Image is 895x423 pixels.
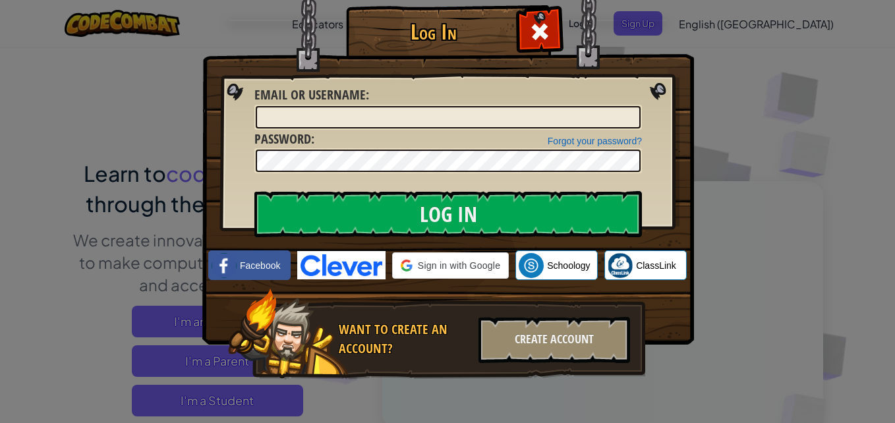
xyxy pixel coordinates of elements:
span: Sign in with Google [418,259,500,272]
div: Sign in with Google [392,252,509,279]
img: classlink-logo-small.png [608,253,633,278]
div: Want to create an account? [339,320,471,358]
span: Email or Username [254,86,366,103]
label: : [254,86,369,105]
img: clever-logo-blue.png [297,251,386,279]
img: facebook_small.png [212,253,237,278]
span: ClassLink [636,259,676,272]
input: Log In [254,191,642,237]
a: Forgot your password? [548,136,642,146]
span: Facebook [240,259,280,272]
span: Schoology [547,259,590,272]
div: Create Account [478,317,630,363]
img: schoology.png [519,253,544,278]
span: Password [254,130,311,148]
h1: Log In [349,20,517,43]
label: : [254,130,314,149]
